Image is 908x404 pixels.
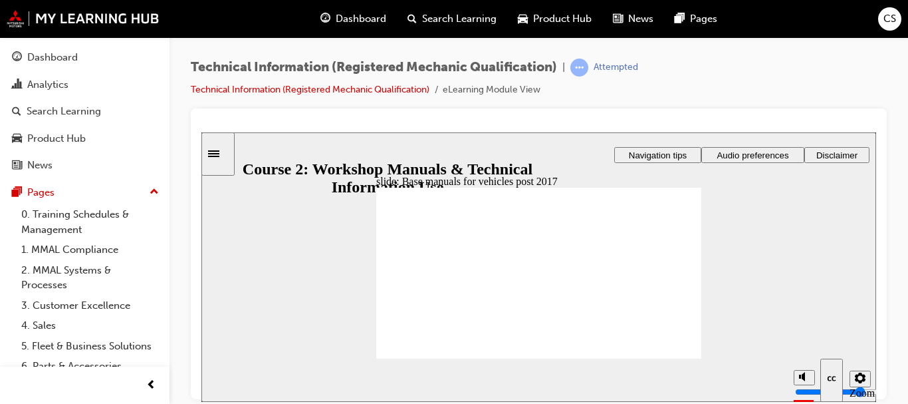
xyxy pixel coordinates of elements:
a: 4. Sales [16,315,164,336]
span: Navigation tips [427,18,485,28]
a: 6. Parts & Accessories [16,356,164,377]
a: Analytics [5,73,164,97]
input: volume [594,254,679,265]
span: Dashboard [336,11,386,27]
a: 2. MMAL Systems & Processes [16,260,164,296]
span: prev-icon [146,377,156,394]
a: 3. Customer Excellence [16,296,164,316]
img: mmal [7,10,160,27]
div: Analytics [27,77,68,93]
span: car-icon [12,133,22,145]
span: up-icon [150,184,159,201]
button: Settings [648,238,669,255]
a: 0. Training Schedules & Management [16,204,164,240]
button: Show captions (Ctrl+Alt+C) [619,226,641,270]
label: Zoom to fit [648,255,673,290]
button: Pages [5,180,164,205]
button: Mute (Ctrl+Alt+M) [592,238,614,253]
button: DashboardAnalyticsSearch LearningProduct HubNews [5,43,164,180]
span: guage-icon [12,52,22,64]
button: Navigation tips [413,15,500,31]
span: guage-icon [320,11,330,27]
a: 1. MMAL Compliance [16,240,164,260]
button: Audio preferences [500,15,603,31]
span: Audio preferences [515,18,587,28]
span: car-icon [518,11,528,27]
button: CS [878,7,901,31]
div: Dashboard [27,50,78,65]
span: CS [883,11,896,27]
span: Product Hub [533,11,592,27]
div: News [27,158,53,173]
span: Disclaimer [615,18,656,28]
a: pages-iconPages [664,5,728,33]
div: Search Learning [27,104,101,119]
a: search-iconSearch Learning [397,5,507,33]
a: guage-iconDashboard [310,5,397,33]
span: | [562,60,565,75]
span: news-icon [12,160,22,172]
a: Product Hub [5,126,164,151]
span: News [628,11,653,27]
span: pages-icon [675,11,685,27]
a: Technical Information (Registered Mechanic Qualification) [191,84,429,95]
span: search-icon [12,106,21,118]
button: Disclaimer [603,15,668,31]
div: misc controls [586,226,668,270]
a: 5. Fleet & Business Solutions [16,336,164,357]
span: Search Learning [422,11,497,27]
span: news-icon [613,11,623,27]
div: Pages [27,185,55,200]
span: learningRecordVerb_ATTEMPT-icon [570,59,588,77]
a: News [5,153,164,178]
span: search-icon [407,11,417,27]
li: eLearning Module View [443,83,540,98]
span: Technical Information (Registered Mechanic Qualification) [191,60,557,75]
span: Pages [690,11,717,27]
a: Search Learning [5,99,164,124]
a: Dashboard [5,45,164,70]
div: Product Hub [27,131,86,146]
div: Attempted [594,61,638,74]
span: pages-icon [12,187,22,199]
span: chart-icon [12,79,22,91]
a: news-iconNews [602,5,664,33]
a: car-iconProduct Hub [507,5,602,33]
